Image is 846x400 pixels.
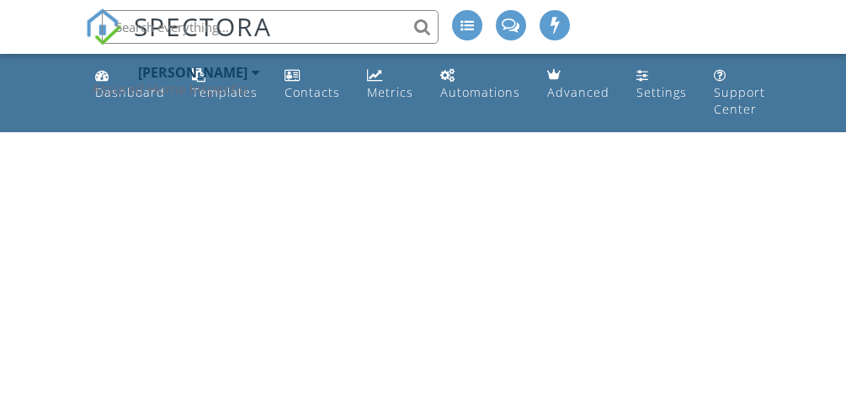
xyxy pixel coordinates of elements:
div: Automations [440,84,520,100]
div: Assured Home Inspections Northwest [92,81,260,98]
input: Search everything... [102,10,439,44]
a: Settings [630,61,694,109]
a: Automations (Basic) [434,61,527,109]
a: Support Center [707,61,772,125]
a: Advanced [540,61,616,109]
div: Contacts [285,84,340,100]
a: Metrics [360,61,420,109]
a: Contacts [278,61,347,109]
div: Support Center [714,84,765,117]
div: Metrics [367,84,413,100]
div: Settings [636,84,687,100]
div: Advanced [547,84,609,100]
div: [PERSON_NAME] [138,64,247,81]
